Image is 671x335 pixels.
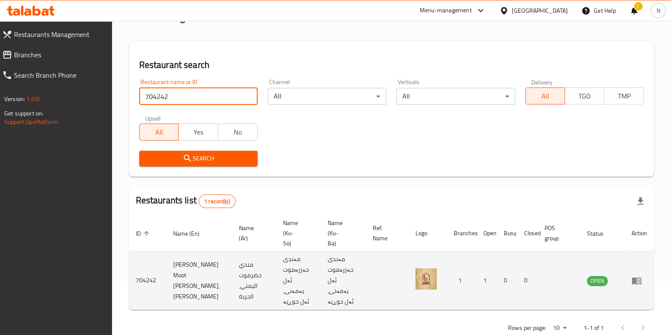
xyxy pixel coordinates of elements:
[199,194,236,208] div: Total records count
[529,90,562,102] span: All
[584,323,604,333] p: 1-1 of 1
[283,218,311,248] span: Name (Ku-So)
[497,215,517,251] th: Busy
[136,194,236,208] h2: Restaurants list
[4,93,25,104] span: Version:
[182,126,215,138] span: Yes
[143,126,176,138] span: All
[508,323,546,333] p: Rows per page:
[625,215,654,251] th: Action
[232,251,276,310] td: مندي حضرموت اليمني، الحرية
[166,251,233,310] td: [PERSON_NAME] Moot [PERSON_NAME], [PERSON_NAME]
[477,215,497,251] th: Open
[129,215,654,310] table: enhanced table
[321,251,365,310] td: مەندی حەزرەموت ئەل یەمەنی، ئەل حوڕیە
[447,251,477,310] td: 1
[656,6,660,15] span: N
[199,197,235,206] span: 1 record(s)
[497,251,517,310] td: 0
[525,87,565,104] button: All
[587,276,608,286] div: OPEN
[545,223,570,243] span: POS group
[145,115,161,121] label: Upsell
[517,215,538,251] th: Closed
[604,87,644,104] button: TMP
[276,251,321,310] td: مەندی حەزرەموت ئەل یەمەنی، ئەل حوڕیە
[139,151,258,166] button: Search
[328,218,355,248] span: Name (Ku-Ba)
[14,70,105,80] span: Search Branch Phone
[139,88,258,105] input: Search for restaurant name or ID..
[129,11,213,24] h2: Menu management
[630,191,651,211] div: Export file
[512,6,568,15] div: [GEOGRAPHIC_DATA]
[218,124,258,141] button: No
[268,88,386,105] div: All
[517,251,538,310] td: 0
[222,126,254,138] span: No
[409,215,447,251] th: Logo
[146,153,251,164] span: Search
[531,79,553,85] label: Delivery
[608,90,640,102] span: TMP
[136,228,152,239] span: ID
[239,223,266,243] span: Name (Ar)
[420,6,472,16] div: Menu-management
[564,87,604,104] button: TGO
[587,276,608,286] span: OPEN
[447,215,477,251] th: Branches
[26,93,39,104] span: 1.0.0
[139,124,179,141] button: All
[587,228,615,239] span: Status
[14,29,105,39] span: Restaurants Management
[416,268,437,290] img: Mandi Hathra Moot Al Yamani, Al Hurriya
[14,50,105,60] span: Branches
[373,223,399,243] span: Ref. Name
[396,88,515,105] div: All
[178,124,218,141] button: Yes
[4,108,43,119] span: Get support on:
[139,59,644,71] h2: Restaurant search
[4,116,58,127] a: Support.OpsPlatform
[550,322,570,335] div: Rows per page:
[173,228,211,239] span: Name (En)
[477,251,497,310] td: 1
[568,90,601,102] span: TGO
[129,251,166,310] td: 704242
